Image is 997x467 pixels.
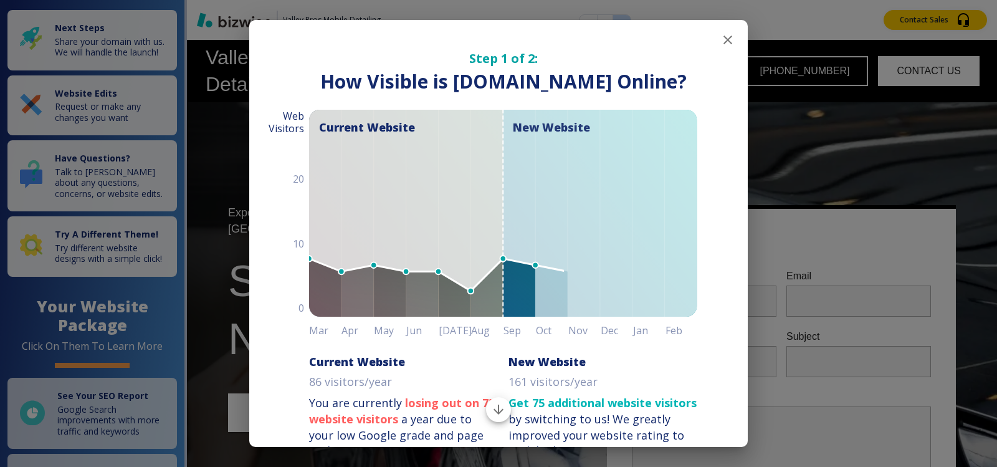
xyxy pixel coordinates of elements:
[341,322,374,339] h6: Apr
[486,397,511,422] button: Scroll to bottom
[309,395,499,460] p: You are currently a year due to your low Google grade and page rank!
[309,322,341,339] h6: Mar
[536,322,568,339] h6: Oct
[439,322,471,339] h6: [DATE]
[471,322,503,339] h6: Aug
[568,322,601,339] h6: Nov
[309,374,392,390] p: 86 visitors/year
[374,322,406,339] h6: May
[406,322,439,339] h6: Jun
[665,322,698,339] h6: Feb
[309,354,405,369] h6: Current Website
[508,374,598,390] p: 161 visitors/year
[508,395,697,410] strong: Get 75 additional website visitors
[503,322,536,339] h6: Sep
[601,322,633,339] h6: Dec
[633,322,665,339] h6: Jan
[508,354,586,369] h6: New Website
[309,395,495,426] strong: losing out on 75 website visitors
